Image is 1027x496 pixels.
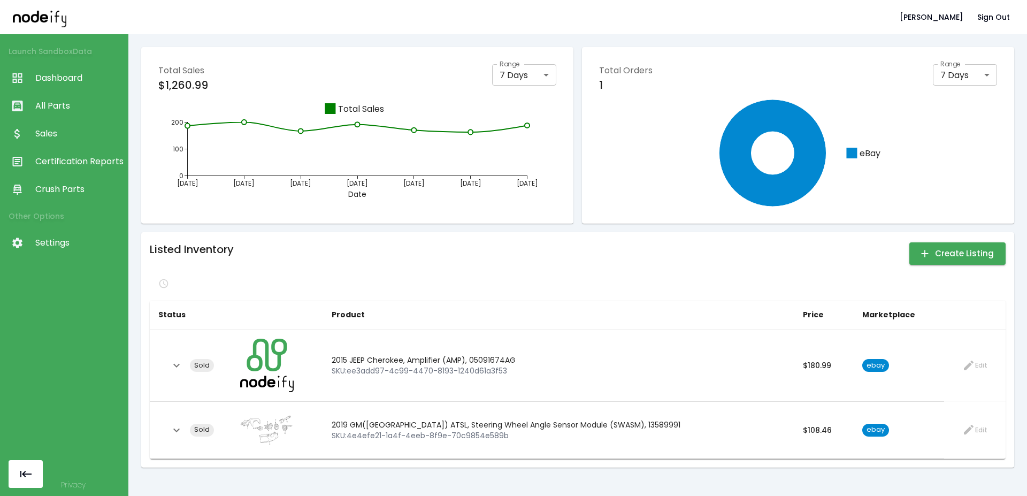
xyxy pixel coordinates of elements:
[13,7,66,27] img: nodeify
[862,309,936,321] h6: Marketplace
[895,7,968,27] button: [PERSON_NAME]
[500,59,520,68] label: Range
[803,309,845,321] h6: Price
[167,356,186,375] button: Expand
[179,171,183,180] tspan: 0
[158,309,223,321] h6: Status
[190,361,214,371] span: Sold
[862,424,889,435] a: ebay
[348,189,366,200] tspan: Date
[517,179,538,188] tspan: [DATE]
[240,410,294,449] img: listing image
[177,179,198,188] tspan: [DATE]
[35,127,122,140] span: Sales
[35,72,122,85] span: Dashboard
[332,365,786,376] p: SKU: ee3add97-4c99-4470-8193-1240d61a3f53
[150,241,234,258] h6: Listed Inventory
[933,64,997,86] div: 7 Days
[186,424,214,437] a: Sold
[35,236,122,249] span: Settings
[35,183,122,196] span: Crush Parts
[460,179,481,188] tspan: [DATE]
[862,425,889,435] span: ebay
[167,421,186,439] button: Expand
[171,118,183,127] tspan: 200
[599,79,653,91] h6: 1
[240,339,294,392] img: listing image
[862,360,889,370] a: ebay
[599,64,653,77] p: Total Orders
[158,64,208,77] p: Total Sales
[158,79,208,91] h6: $1,260.99
[973,7,1014,27] button: Sign Out
[173,144,183,154] tspan: 100
[332,309,786,321] h6: Product
[940,59,961,68] label: Range
[803,360,845,371] p: $ 180.99
[403,179,425,188] tspan: [DATE]
[332,430,786,441] p: SKU: 4e4efe21-1a4f-4eeb-8f9e-70c9854e589b
[190,425,214,435] span: Sold
[332,419,786,430] p: 2019 GM([GEOGRAPHIC_DATA]) ATSL, Steering Wheel Angle Sensor Module (SWASM), 13589991
[492,64,556,86] div: 7 Days
[35,155,122,168] span: Certification Reports
[347,179,368,188] tspan: [DATE]
[61,479,86,490] a: Privacy
[233,179,255,188] tspan: [DATE]
[909,242,1006,265] button: Create Listing
[803,425,845,436] p: $ 108.46
[35,100,122,112] span: All Parts
[332,355,786,365] p: 2015 JEEP Cherokee, Amplifier (AMP), 05091674AG
[862,361,889,371] span: ebay
[186,359,214,372] a: Sold
[290,179,311,188] tspan: [DATE]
